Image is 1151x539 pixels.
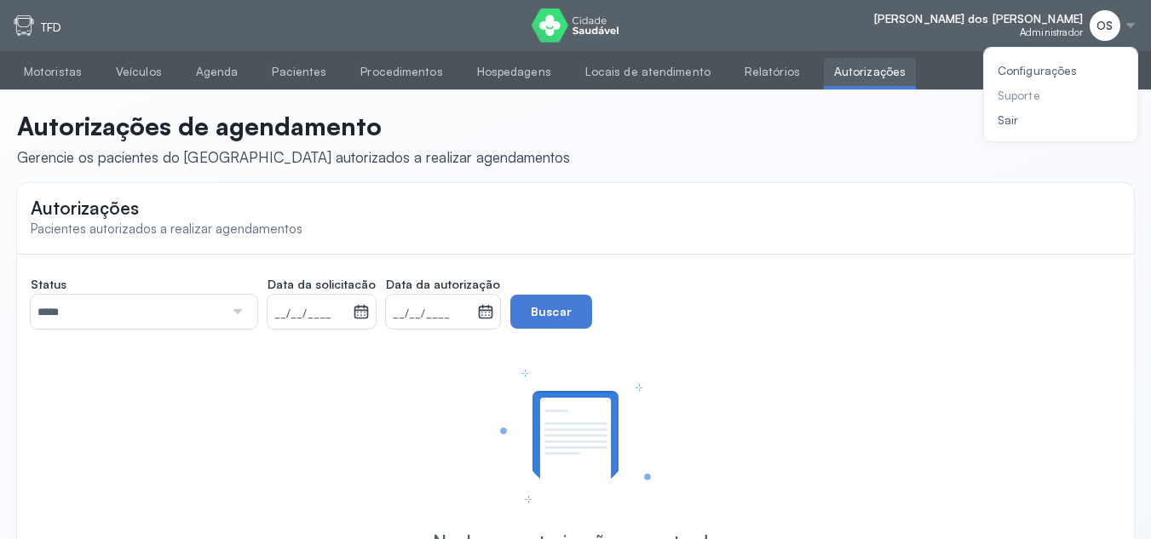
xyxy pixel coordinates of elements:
button: Buscar [510,295,592,329]
a: Motoristas [14,58,92,86]
small: __/__/____ [274,306,346,323]
a: Pacientes [262,58,337,86]
a: Hospedagens [467,58,561,86]
a: Autorizações [824,58,916,86]
img: Imagem de Empty State [500,370,651,503]
span: Autorizações [31,197,139,219]
img: logo do Cidade Saudável [532,9,619,43]
span: Data da autorização [386,277,500,292]
p: TFD [41,20,61,35]
span: OS [1096,19,1113,33]
span: Status [31,277,66,292]
div: Configurações [998,64,1077,78]
a: Locais de atendimento [575,58,721,86]
a: Veículos [106,58,172,86]
a: Procedimentos [350,58,452,86]
span: Administrador [1020,26,1083,38]
div: Sair [998,113,1077,128]
a: Relatórios [734,58,810,86]
span: Data da solicitacão [268,277,376,292]
div: Gerencie os pacientes do [GEOGRAPHIC_DATA] autorizados a realizar agendamentos [17,148,570,166]
p: Autorizações de agendamento [17,111,570,141]
img: tfd.svg [14,15,34,36]
span: [PERSON_NAME] dos [PERSON_NAME] [874,12,1083,26]
small: __/__/____ [393,306,470,323]
a: Agenda [186,58,249,86]
div: Suporte [998,89,1077,103]
span: Pacientes autorizados a realizar agendamentos [31,221,302,237]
